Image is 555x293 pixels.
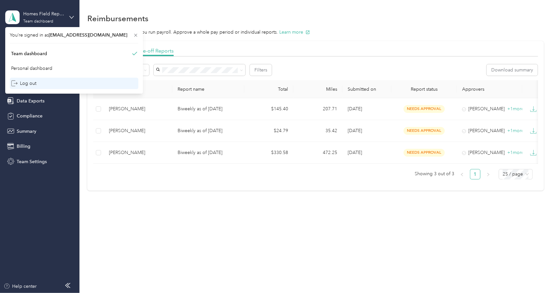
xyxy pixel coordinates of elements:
[293,98,342,120] td: 207.71
[178,149,239,156] p: Biweekly as of [DATE]
[415,169,454,179] span: Showing 3 out of 3
[87,29,544,36] p: Run reimbursements like you run payroll. Approve a whole pay period or individual reports.
[244,120,293,142] td: $24.79
[4,283,37,290] button: Help center
[507,150,524,155] span: + 1 more
[172,80,244,98] th: Report name
[486,173,490,177] span: right
[483,169,494,179] button: right
[487,64,538,76] button: Download summary
[342,80,391,98] th: Submitted on
[17,158,47,165] span: Team Settings
[17,113,43,119] span: Compliance
[348,128,362,133] span: [DATE]
[518,256,555,293] iframe: Everlance-gr Chat Button Frame
[109,127,167,134] div: [PERSON_NAME]
[507,128,524,133] span: + 1 more
[250,64,272,76] button: Filters
[462,149,517,156] div: [PERSON_NAME]
[460,173,464,177] span: left
[11,50,47,57] div: Team dashboard
[507,106,524,112] span: + 1 more
[11,80,36,87] div: Log out
[136,48,174,54] span: One-off Reports
[244,142,293,164] td: $330.58
[109,105,167,113] div: [PERSON_NAME]
[178,127,239,134] p: Biweekly as of [DATE]
[293,120,342,142] td: 35.42
[23,10,64,17] div: Homes Field Representatives
[279,29,310,36] button: Learn more
[87,15,148,22] h1: Reimbursements
[11,65,52,72] div: Personal dashboard
[17,98,44,104] span: Data Exports
[348,150,362,155] span: [DATE]
[503,169,529,179] span: 25 / page
[483,169,494,179] li: Next Page
[462,105,517,113] div: [PERSON_NAME]
[348,106,362,112] span: [DATE]
[404,127,445,134] span: needs approval
[17,143,30,150] span: Billing
[404,105,445,113] span: needs approval
[462,127,517,134] div: [PERSON_NAME]
[470,169,480,179] li: 1
[250,86,288,92] div: Total
[470,169,480,179] a: 1
[17,128,36,135] span: Summary
[397,86,452,92] span: Report status
[23,20,53,23] div: Team dashboard
[293,142,342,164] td: 472.25
[457,169,467,179] button: left
[457,80,522,98] th: Approvers
[178,105,239,113] p: Biweekly as of [DATE]
[244,98,293,120] td: $145.40
[10,32,138,39] span: You’re signed in as
[457,169,467,179] li: Previous Page
[49,32,127,38] span: [EMAIL_ADDRESS][DOMAIN_NAME]
[299,86,337,92] div: Miles
[499,169,533,179] div: Page Size
[109,149,167,156] div: [PERSON_NAME]
[404,149,445,156] span: needs approval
